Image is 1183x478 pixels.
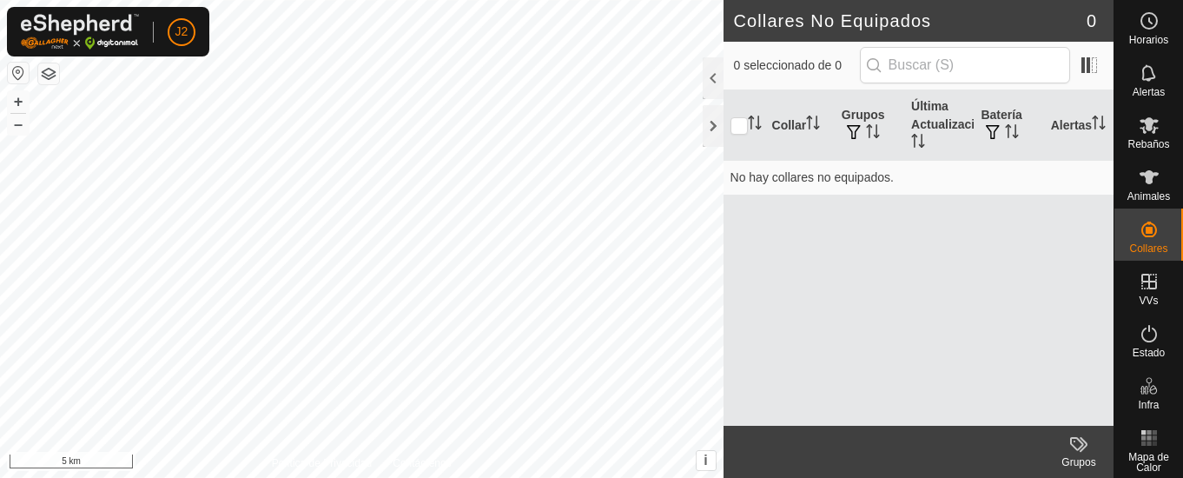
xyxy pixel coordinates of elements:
[860,47,1070,83] input: Buscar (S)
[734,56,860,75] span: 0 seleccionado de 0
[1005,127,1019,141] p-sorticon: Activar para ordenar
[1044,455,1114,470] div: Grupos
[1129,35,1168,45] span: Horarios
[38,63,59,84] button: Capas del Mapa
[272,455,372,471] a: Política de Privacidad
[8,114,29,135] button: –
[393,455,451,471] a: Contáctenos
[704,453,707,468] span: i
[904,90,974,161] th: Última Actualización
[1133,348,1165,358] span: Estado
[1087,8,1096,34] span: 0
[734,10,1087,31] h2: Collares No Equipados
[1139,295,1158,306] span: VVs
[911,136,925,150] p-sorticon: Activar para ordenar
[806,118,820,132] p-sorticon: Activar para ordenar
[8,63,29,83] button: Restablecer Mapa
[1092,118,1106,132] p-sorticon: Activar para ordenar
[1127,191,1170,202] span: Animales
[21,14,139,50] img: Logo Gallagher
[1133,87,1165,97] span: Alertas
[748,118,762,132] p-sorticon: Activar para ordenar
[1127,139,1169,149] span: Rebaños
[697,451,716,470] button: i
[974,90,1043,161] th: Batería
[866,127,880,141] p-sorticon: Activar para ordenar
[1138,400,1159,410] span: Infra
[8,91,29,112] button: +
[1129,243,1167,254] span: Collares
[1119,452,1179,473] span: Mapa de Calor
[724,160,1114,195] td: No hay collares no equipados.
[835,90,904,161] th: Grupos
[765,90,835,161] th: Collar
[175,23,188,41] span: J2
[1044,90,1114,161] th: Alertas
